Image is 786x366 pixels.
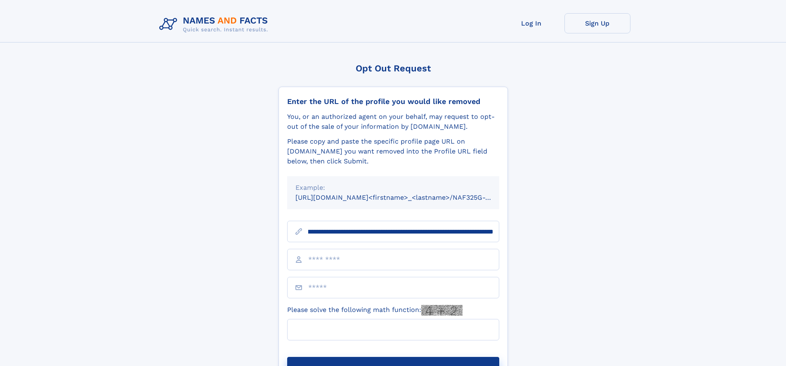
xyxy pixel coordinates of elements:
[295,183,491,193] div: Example:
[287,305,463,316] label: Please solve the following math function:
[564,13,630,33] a: Sign Up
[156,13,275,35] img: Logo Names and Facts
[287,137,499,166] div: Please copy and paste the specific profile page URL on [DOMAIN_NAME] you want removed into the Pr...
[295,194,515,201] small: [URL][DOMAIN_NAME]<firstname>_<lastname>/NAF325G-xxxxxxxx
[287,97,499,106] div: Enter the URL of the profile you would like removed
[279,63,508,73] div: Opt Out Request
[287,112,499,132] div: You, or an authorized agent on your behalf, may request to opt-out of the sale of your informatio...
[498,13,564,33] a: Log In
